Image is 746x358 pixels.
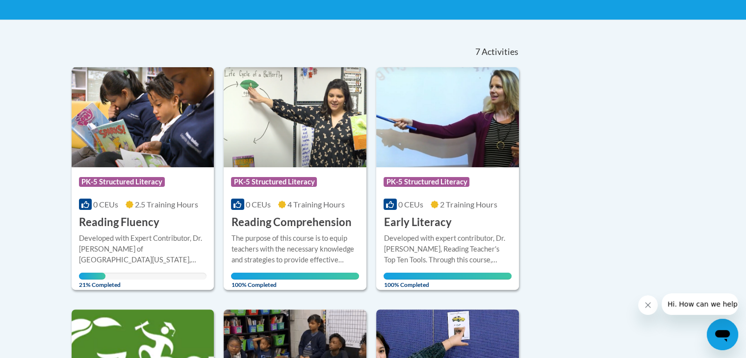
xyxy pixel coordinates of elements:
img: Course Logo [224,67,366,167]
div: The purpose of this course is to equip teachers with the necessary knowledge and strategies to pr... [231,233,359,265]
span: PK-5 Structured Literacy [384,177,469,187]
span: Hi. How can we help? [6,7,79,15]
span: 2.5 Training Hours [135,200,198,209]
span: PK-5 Structured Literacy [231,177,317,187]
img: Course Logo [376,67,519,167]
span: 0 CEUs [93,200,118,209]
a: Course LogoPK-5 Structured Literacy0 CEUs4 Training Hours Reading ComprehensionThe purpose of thi... [224,67,366,290]
iframe: Message from company [662,293,738,315]
span: PK-5 Structured Literacy [79,177,165,187]
div: Your progress [231,273,359,280]
span: 2 Training Hours [440,200,497,209]
div: Your progress [384,273,512,280]
span: 21% Completed [79,273,106,288]
a: Course LogoPK-5 Structured Literacy0 CEUs2.5 Training Hours Reading FluencyDeveloped with Expert ... [72,67,214,290]
iframe: Close message [638,295,658,315]
span: 4 Training Hours [287,200,345,209]
span: 7 [475,47,480,57]
h3: Early Literacy [384,215,451,230]
img: Course Logo [72,67,214,167]
span: 100% Completed [231,273,359,288]
div: Developed with expert contributor, Dr. [PERSON_NAME], Reading Teacher's Top Ten Tools. Through th... [384,233,512,265]
iframe: Button to launch messaging window [707,319,738,350]
a: Course LogoPK-5 Structured Literacy0 CEUs2 Training Hours Early LiteracyDeveloped with expert con... [376,67,519,290]
h3: Reading Comprehension [231,215,351,230]
h3: Reading Fluency [79,215,159,230]
span: Activities [482,47,518,57]
span: 0 CEUs [246,200,271,209]
span: 0 CEUs [398,200,423,209]
div: Developed with Expert Contributor, Dr. [PERSON_NAME] of [GEOGRAPHIC_DATA][US_STATE], [GEOGRAPHIC_... [79,233,207,265]
span: 100% Completed [384,273,512,288]
div: Your progress [79,273,106,280]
